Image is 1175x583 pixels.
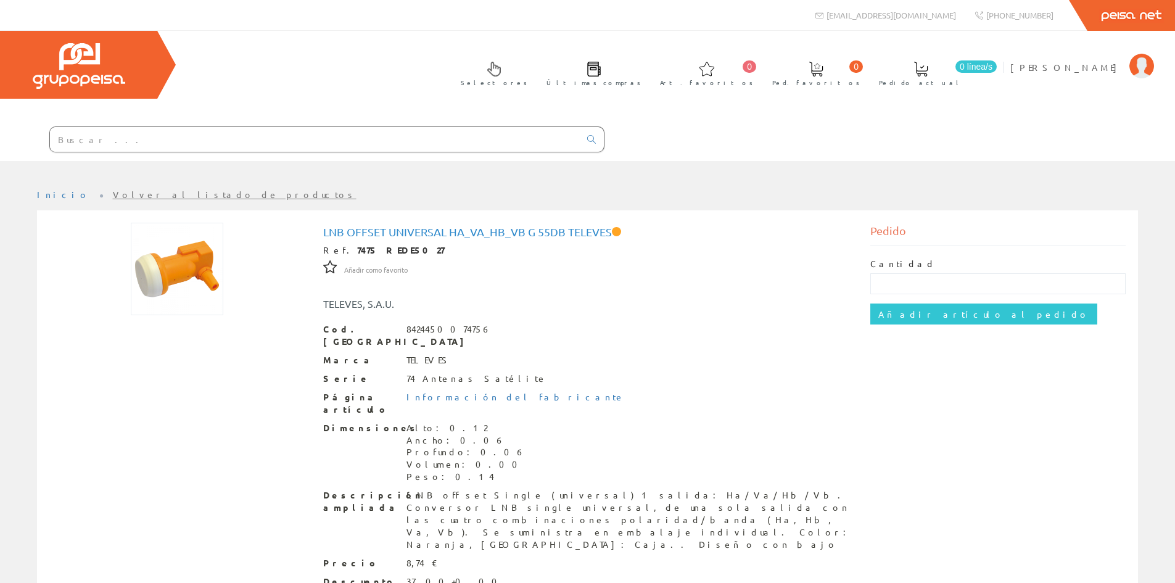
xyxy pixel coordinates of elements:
div: LNB offset Single (universal) 1 salida: Ha/Va/Hb/Vb. Conversor LNB single universal, de una sola ... [406,489,852,551]
div: Peso: 0.14 [406,471,526,483]
h1: Lnb Offset Universal Ha_va_hb_vb G 55db Televes [323,226,852,238]
a: Añadir como favorito [344,263,408,275]
a: Información del fabricante [406,391,625,402]
span: Añadir como favorito [344,265,408,275]
div: 74 Antenas Satélite [406,373,547,385]
span: Dimensiones [323,422,397,434]
img: Foto artículo Lnb Offset Universal Ha_va_hb_vb G 55db Televes (150x150) [131,223,223,315]
a: Últimas compras [534,51,647,94]
span: Art. favoritos [660,76,753,89]
input: Añadir artículo al pedido [870,304,1097,325]
div: Volumen: 0.00 [406,458,526,471]
input: Buscar ... [50,127,580,152]
span: [EMAIL_ADDRESS][DOMAIN_NAME] [827,10,956,20]
div: Profundo: 0.06 [406,446,526,458]
div: 8424450074756 [406,323,492,336]
span: Serie [323,373,397,385]
span: Últimas compras [546,76,641,89]
span: Página artículo [323,391,397,416]
a: Selectores [448,51,534,94]
label: Cantidad [870,258,936,270]
a: [PERSON_NAME] [1010,51,1154,63]
div: 8,74 € [406,557,438,569]
a: Inicio [37,189,89,200]
div: TELEVES [406,354,453,366]
div: Ancho: 0.06 [406,434,526,447]
img: Grupo Peisa [33,43,125,89]
div: Ref. [323,244,852,257]
span: Cod. [GEOGRAPHIC_DATA] [323,323,397,348]
span: 0 [743,60,756,73]
span: Ped. favoritos [772,76,860,89]
div: Pedido [870,223,1126,246]
span: 0 [849,60,863,73]
span: Precio [323,557,397,569]
a: Volver al listado de productos [113,189,357,200]
span: Pedido actual [879,76,963,89]
strong: 7475 REDE5027 [357,244,444,255]
span: [PERSON_NAME] [1010,61,1123,73]
div: Alto: 0.12 [406,422,526,434]
div: TELEVES, S.A.U. [314,297,633,311]
span: 0 línea/s [955,60,997,73]
span: [PHONE_NUMBER] [986,10,1053,20]
span: Descripción ampliada [323,489,397,514]
span: Selectores [461,76,527,89]
span: Marca [323,354,397,366]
